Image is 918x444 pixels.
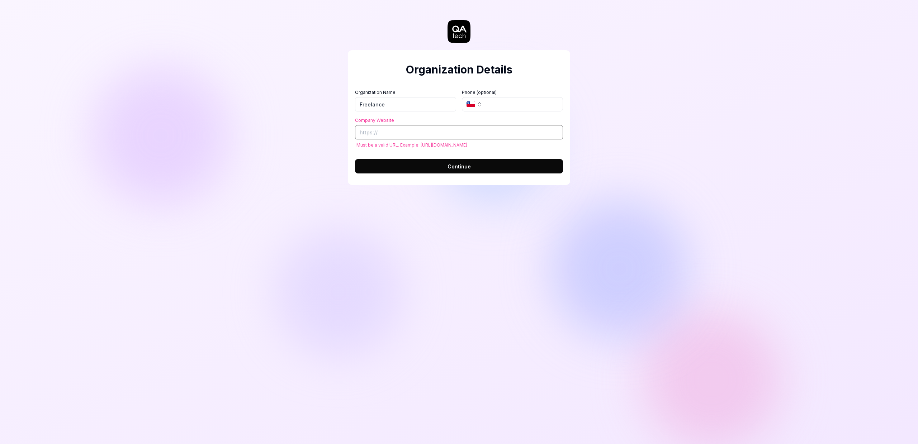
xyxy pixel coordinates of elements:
label: Company Website [355,117,563,124]
button: Continue [355,159,563,173]
label: Phone (optional) [462,89,563,96]
span: Must be a valid URL. Example: [URL][DOMAIN_NAME] [356,142,467,148]
label: Organization Name [355,89,456,96]
span: Continue [448,163,471,170]
h2: Organization Details [355,62,563,78]
input: https:// [355,125,563,139]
